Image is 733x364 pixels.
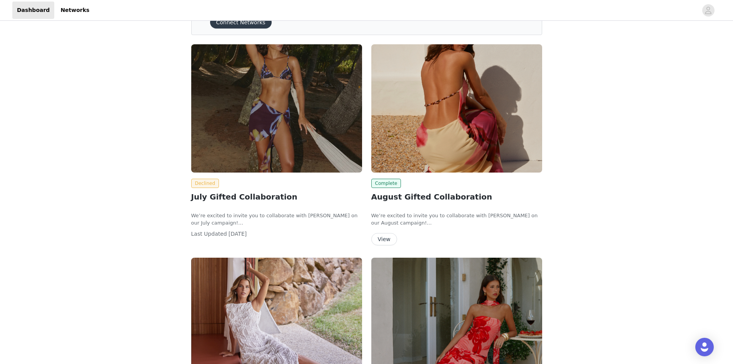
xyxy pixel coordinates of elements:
[371,233,397,245] button: View
[191,212,362,227] p: We’re excited to invite you to collaborate with [PERSON_NAME] on our July campaign!
[371,191,542,203] h2: August Gifted Collaboration
[210,16,272,29] button: Connect Networks
[56,2,94,19] a: Networks
[191,179,219,188] span: Declined
[695,338,714,356] div: Open Intercom Messenger
[371,44,542,173] img: Peppermayo AUS
[12,2,54,19] a: Dashboard
[371,212,542,227] p: We’re excited to invite you to collaborate with [PERSON_NAME] on our August campaign!
[191,44,362,173] img: Peppermayo AUS
[371,237,397,242] a: View
[191,191,362,203] h2: July Gifted Collaboration
[191,231,227,237] span: Last Updated
[705,4,712,17] div: avatar
[371,179,401,188] span: Complete
[229,231,247,237] span: [DATE]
